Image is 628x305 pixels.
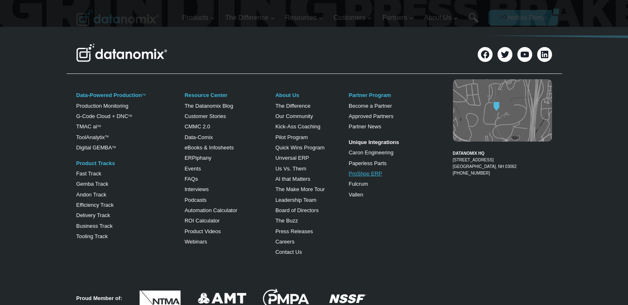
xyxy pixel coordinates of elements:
[185,197,206,203] a: Podcasts
[275,144,325,151] a: Quick Wins Program
[112,146,116,149] sup: TM
[186,34,223,42] span: Phone number
[185,123,210,130] a: CMMC 2.0
[76,170,102,177] a: Fast Track
[348,123,381,130] a: Partner News
[185,113,226,119] a: Customer Stories
[275,123,320,130] a: Kick-Ass Coaching
[112,184,139,190] a: Privacy Policy
[348,113,393,119] a: Approved Partners
[185,207,237,213] a: Automation Calculator
[76,103,128,109] a: Production Monitoring
[453,144,552,177] figcaption: [PHONE_NUMBER]
[275,155,309,161] a: Unversal ERP
[275,134,308,140] a: Pilot Program
[275,103,310,109] a: The Difference
[76,212,110,218] a: Delivery Track
[275,92,299,98] a: About Us
[76,144,116,151] a: Digital GEMBATM
[76,160,115,166] a: Product Tracks
[275,113,313,119] a: Our Community
[76,113,132,119] a: G-Code Cloud + DNCTM
[185,166,201,172] a: Events
[185,218,220,224] a: ROI Calculator
[275,176,310,182] a: AI that Matters
[185,144,234,151] a: eBooks & Infosheets
[92,184,105,190] a: Terms
[275,218,298,224] a: The Buzz
[453,158,517,169] a: [STREET_ADDRESS][GEOGRAPHIC_DATA], NH 03062
[348,181,368,187] a: Fulcrum
[348,149,393,156] a: Caron Engineering
[76,92,142,98] a: Data-Powered Production
[105,135,109,138] a: TM
[185,186,209,192] a: Interviews
[348,92,391,98] a: Partner Program
[76,44,167,62] img: Datanomix Logo
[348,103,392,109] a: Become a Partner
[76,181,109,187] a: Gemba Track
[185,134,213,140] a: Data-Comix
[275,228,313,234] a: Press Releases
[275,186,325,192] a: The Make More Tour
[185,155,211,161] a: ERPiphany
[76,123,101,130] a: TMAC aiTM
[185,103,233,109] a: The Datanomix Blog
[76,192,107,198] a: Andon Track
[142,93,145,96] a: TM
[348,160,386,166] a: Paperless Parts
[76,134,105,140] a: ToolAnalytix
[348,170,382,177] a: ProShop ERP
[186,0,212,8] span: Last Name
[275,166,306,172] a: Us Vs. Them
[185,228,221,234] a: Product Videos
[275,207,319,213] a: Board of Directors
[348,139,399,145] strong: Unique Integrations
[185,92,228,98] a: Resource Center
[97,125,101,128] sup: TM
[186,102,218,109] span: State/Region
[453,151,485,156] strong: DATANOMIX HQ
[76,202,114,208] a: Efficiency Track
[76,223,113,229] a: Business Track
[453,79,552,142] img: Datanomix map image
[185,176,198,182] a: FAQs
[348,192,363,198] a: Vallen
[275,197,317,203] a: Leadership Team
[128,114,132,117] sup: TM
